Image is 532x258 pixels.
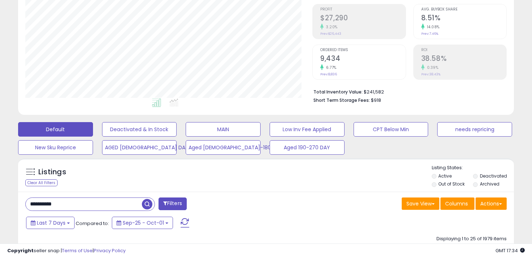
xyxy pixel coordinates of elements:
[421,8,506,12] span: Avg. Buybox Share
[425,65,439,70] small: 0.39%
[437,122,512,137] button: needs repricing
[320,54,405,64] h2: 9,434
[438,173,452,179] label: Active
[495,247,525,254] span: 2025-10-9 17:34 GMT
[186,122,261,137] button: MAIN
[62,247,93,254] a: Terms of Use
[37,219,66,226] span: Last 7 Days
[480,173,507,179] label: Deactivated
[354,122,428,137] button: CPT Below Min
[123,219,164,226] span: Sep-25 - Oct-01
[438,181,465,187] label: Out of Stock
[18,122,93,137] button: Default
[320,8,405,12] span: Profit
[476,197,507,210] button: Actions
[313,97,370,103] b: Short Term Storage Fees:
[26,217,75,229] button: Last 7 Days
[7,247,126,254] div: seller snap | |
[440,197,474,210] button: Columns
[425,24,440,30] small: 14.08%
[313,89,363,95] b: Total Inventory Value:
[480,181,499,187] label: Archived
[270,122,345,137] button: Low Inv Fee Applied
[320,14,405,24] h2: $27,290
[320,72,337,76] small: Prev: 8,836
[7,247,34,254] strong: Copyright
[25,179,58,186] div: Clear All Filters
[159,197,187,210] button: Filters
[402,197,439,210] button: Save View
[445,200,468,207] span: Columns
[320,48,405,52] span: Ordered Items
[102,140,177,155] button: AGED [DEMOGRAPHIC_DATA] DAY
[270,140,345,155] button: Aged 190-270 DAY
[38,167,66,177] h5: Listings
[320,32,341,36] small: Prev: $26,443
[102,122,177,137] button: Deactivated & In Stock
[421,32,438,36] small: Prev: 7.46%
[371,97,381,104] span: $918
[324,24,338,30] small: 3.20%
[432,165,514,171] p: Listing States:
[324,65,337,70] small: 6.77%
[421,48,506,52] span: ROI
[112,217,173,229] button: Sep-25 - Oct-01
[421,54,506,64] h2: 38.58%
[76,220,109,227] span: Compared to:
[421,72,440,76] small: Prev: 38.43%
[18,140,93,155] button: New Sku Reprice
[313,87,501,96] li: $241,582
[186,140,261,155] button: Aged [DEMOGRAPHIC_DATA]-180 DAY
[421,14,506,24] h2: 8.51%
[436,236,507,242] div: Displaying 1 to 25 of 1979 items
[94,247,126,254] a: Privacy Policy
